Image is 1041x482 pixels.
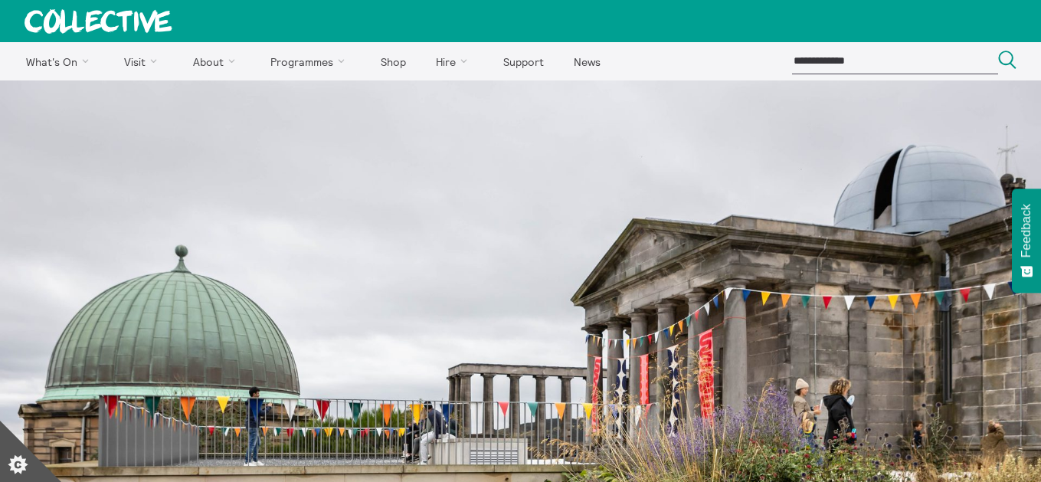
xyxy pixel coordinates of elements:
a: Visit [111,42,177,80]
a: News [560,42,614,80]
a: Support [489,42,557,80]
button: Feedback - Show survey [1012,189,1041,293]
a: Programmes [257,42,365,80]
a: Hire [423,42,487,80]
span: Feedback [1020,204,1033,257]
a: About [179,42,254,80]
a: Shop [367,42,419,80]
a: What's On [12,42,108,80]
